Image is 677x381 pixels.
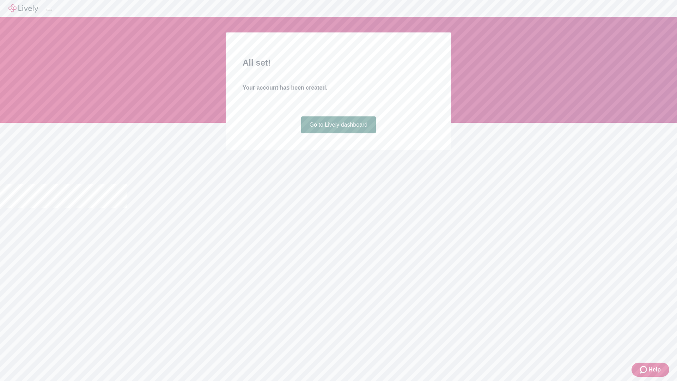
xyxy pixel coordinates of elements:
[648,365,661,374] span: Help
[243,56,434,69] h2: All set!
[640,365,648,374] svg: Zendesk support icon
[243,84,434,92] h4: Your account has been created.
[47,9,52,11] button: Log out
[632,363,669,377] button: Zendesk support iconHelp
[301,116,376,133] a: Go to Lively dashboard
[8,4,38,13] img: Lively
